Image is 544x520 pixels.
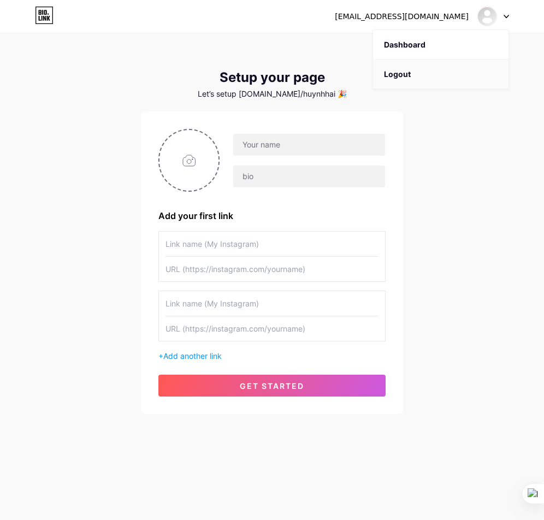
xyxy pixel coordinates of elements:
[233,134,385,156] input: Your name
[158,209,386,222] div: Add your first link
[373,60,508,89] li: Logout
[233,166,385,187] input: bio
[141,90,403,98] div: Let’s setup [DOMAIN_NAME]/huynhhai 🎉
[141,70,403,85] div: Setup your page
[165,316,379,341] input: URL (https://instagram.com/yourname)
[373,30,508,60] a: Dashboard
[158,350,386,362] div: +
[165,232,379,256] input: Link name (My Instagram)
[240,381,304,391] span: get started
[335,11,469,22] div: [EMAIL_ADDRESS][DOMAIN_NAME]
[165,257,379,281] input: URL (https://instagram.com/yourname)
[477,6,498,27] img: Huynh Hai
[165,291,379,316] input: Link name (My Instagram)
[158,375,386,397] button: get started
[163,351,222,361] span: Add another link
